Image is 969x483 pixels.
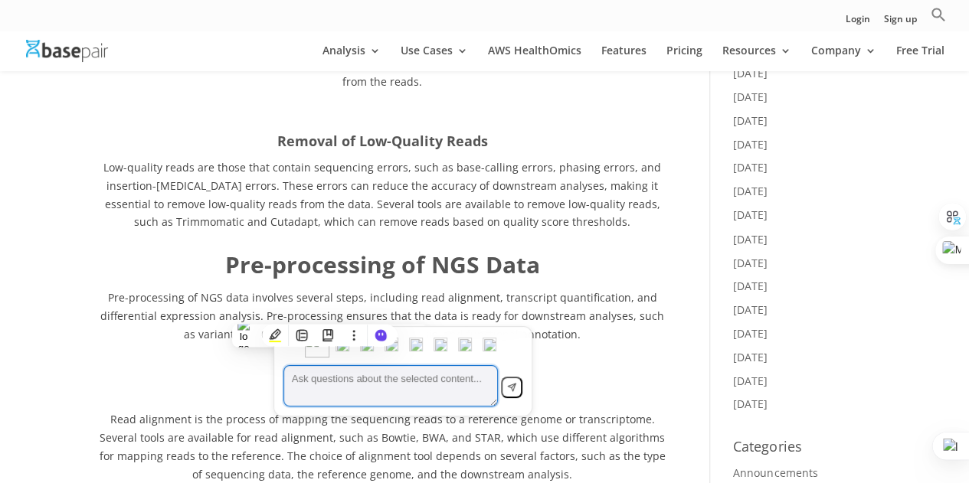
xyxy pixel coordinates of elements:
img: summarize.svg [434,338,447,351]
a: [DATE] [733,302,768,316]
a: Features [601,45,647,71]
a: Sign up [884,15,917,31]
a: Pricing [666,45,702,71]
a: [DATE] [733,113,768,128]
a: AWS HealthOmics [488,45,581,71]
span: Low-quality reads are those that contain sequencing errors, such as base-calling errors, phasing ... [103,160,661,229]
a: [DATE] [733,66,768,80]
a: Login [846,15,870,31]
a: [DATE] [733,90,768,104]
a: Analysis [322,45,381,71]
span: Pre-processing of NGS data involves several steps, including read alignment, transcript quantific... [100,289,664,341]
a: [DATE] [733,278,768,292]
a: Search Icon Link [931,7,946,31]
a: [DATE] [733,231,768,246]
svg: Search [931,7,946,22]
a: [DATE] [733,160,768,175]
strong: Removal of Low-Quality Reads [277,132,488,150]
img: email.svg [458,338,472,351]
a: [DATE] [733,325,768,340]
a: [DATE] [733,184,768,198]
b: Pre-processing of NGS Data [225,248,540,279]
a: [DATE] [733,349,768,364]
a: Use Cases [401,45,468,71]
a: Resources [722,45,791,71]
a: [DATE] [733,137,768,152]
img: Basepair [26,40,108,62]
a: [DATE] [733,207,768,222]
a: Company [811,45,876,71]
button: 发送 [501,377,522,398]
span: Read alignment is the process of mapping the sequencing reads to a reference genome or transcript... [100,411,666,480]
a: Free Trial [896,45,944,71]
img: analyze.svg [483,338,496,351]
a: Announcements [733,465,817,479]
iframe: Drift Widget Chat Controller [675,373,951,465]
a: [DATE] [733,255,768,269]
